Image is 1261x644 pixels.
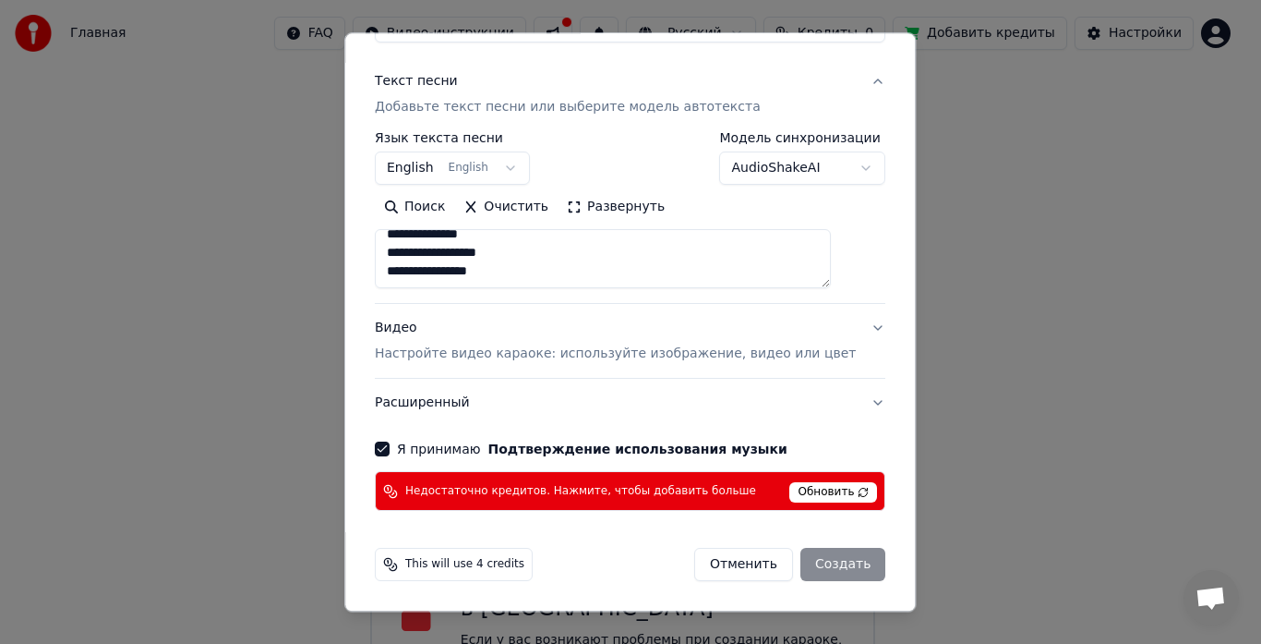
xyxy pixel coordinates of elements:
[375,58,885,132] button: Текст песниДобавьте текст песни или выберите модель автотекста
[375,132,530,145] label: Язык текста песни
[405,558,524,573] span: This will use 4 credits
[375,380,885,428] button: Расширенный
[694,549,793,582] button: Отменить
[375,132,885,304] div: Текст песниДобавьте текст песни или выберите модель автотекста
[405,484,756,499] span: Недостаточно кредитов. Нажмите, чтобы добавить больше
[375,193,454,223] button: Поиск
[375,99,761,117] p: Добавьте текст песни или выберите модель автотекста
[790,483,878,504] span: Обновить
[375,346,856,364] p: Настройте видео караоке: используйте изображение, видео или цвет
[375,73,458,91] div: Текст песни
[455,193,558,223] button: Очистить
[397,444,787,456] label: Я принимаю
[375,305,885,379] button: ВидеоНастройте видео караоке: используйте изображение, видео или цвет
[488,444,787,456] button: Я принимаю
[558,193,674,223] button: Развернуть
[375,320,856,364] div: Видео
[720,132,886,145] label: Модель синхронизации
